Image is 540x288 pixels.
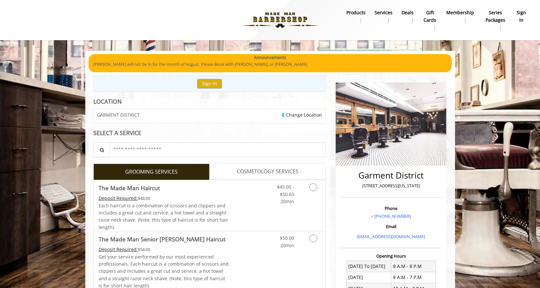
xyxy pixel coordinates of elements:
[517,9,526,24] b: sign in
[402,9,414,16] b: Deals
[281,242,294,248] span: 20min
[235,2,325,38] img: Made Man Barbershop logo
[346,261,391,272] td: [DATE] To [DATE]
[280,235,294,241] span: $50.00
[93,143,110,157] button: Service Search
[97,112,140,117] span: GARMENT DISTRICT
[99,235,225,244] b: The Made Man Senior [PERSON_NAME] Haircut
[237,167,298,176] span: COSMETOLOGY SERVICES
[391,261,436,272] td: 8 A.M - 8 P.M
[371,213,411,219] a: + [PHONE_NUMBER]
[277,184,294,197] span: $45.00 - $50.63
[375,9,392,16] b: Services
[343,171,439,180] h2: Garment District
[343,182,439,189] p: [STREET_ADDRESS][US_STATE]
[357,234,425,239] a: [EMAIL_ADDRESS][DOMAIN_NAME]
[446,9,474,16] b: Membership
[346,9,366,16] b: products
[391,272,436,283] td: 8 A.M - 7 P.M
[341,254,441,258] h3: Opening Hours
[99,246,138,252] span: This service needs some Advance to be paid before we block your appointment
[93,130,326,136] div: SELECT A SERVICE
[342,8,370,25] a: Productsproducts
[343,206,439,211] h3: Phone
[397,8,418,25] a: DealsDeals
[346,272,391,283] td: [DATE]
[512,8,531,25] a: sign insign in
[281,198,294,204] span: 20min
[282,112,322,118] a: Change Location
[483,9,508,24] b: Series packages
[370,8,397,25] a: ServicesServices
[254,54,286,61] b: Announcements
[99,246,229,253] div: $54.00
[479,8,512,32] a: Series packagesSeries packages
[93,98,122,105] b: LOCATION
[99,195,138,201] span: This service needs some Advance to be paid before we block your appointment
[99,202,228,230] span: Each haircut is a combination of scissors and clippers and includes a great cut and service, a ho...
[197,79,222,88] button: Sign In
[343,224,439,229] h3: Email
[423,9,437,24] b: gift cards
[418,8,442,32] a: Gift cardsgift cards
[442,8,479,25] a: MembershipMembership
[99,183,160,192] b: The Made Man Haircut
[125,168,178,176] span: GROOMING SERVICES
[99,195,229,202] div: $48.00
[93,61,447,68] p: [PERSON_NAME] will not be in for the month of August. Please Book with [PERSON_NAME], or [PERSON_...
